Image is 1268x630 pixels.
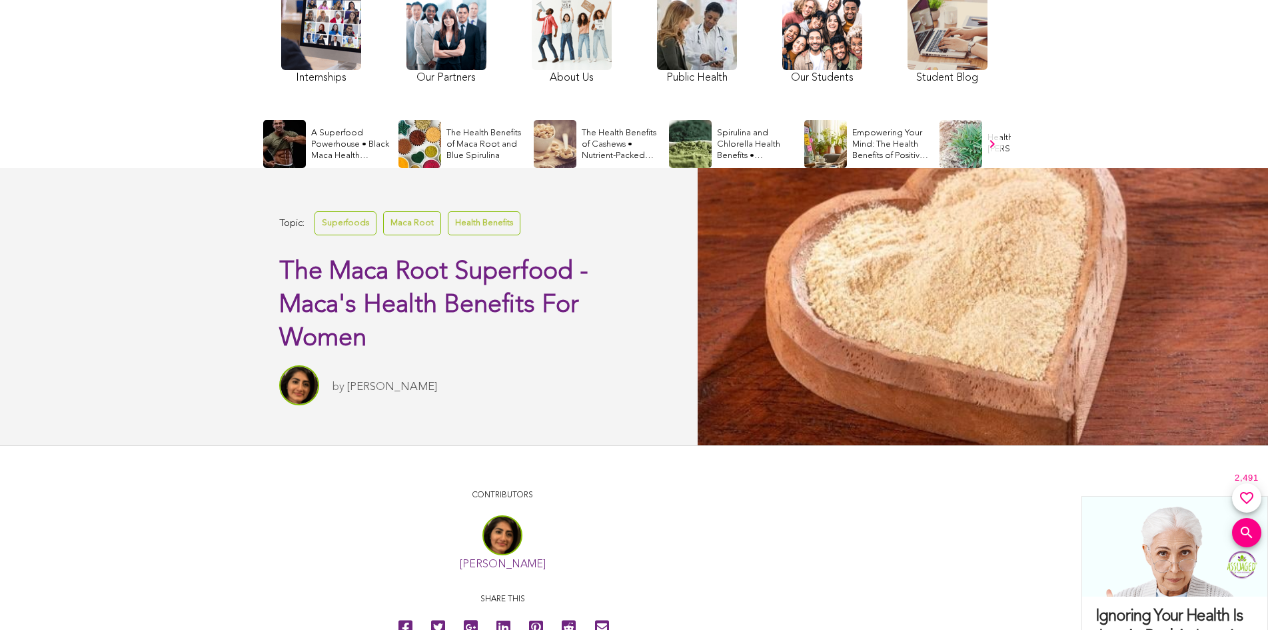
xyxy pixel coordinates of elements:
[347,381,437,393] a: [PERSON_NAME]
[1201,566,1268,630] iframe: Chat Widget
[279,259,588,351] span: The Maca Root Superfood - Maca's Health Benefits For Women
[383,211,441,235] a: Maca Root
[332,381,344,393] span: by
[460,559,546,570] a: [PERSON_NAME]
[448,211,520,235] a: Health Benefits
[286,489,719,502] p: CONTRIBUTORS
[315,211,376,235] a: Superfoods
[279,215,305,233] span: Topic:
[279,365,319,405] img: Sitara Darvish
[286,593,719,606] p: Share this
